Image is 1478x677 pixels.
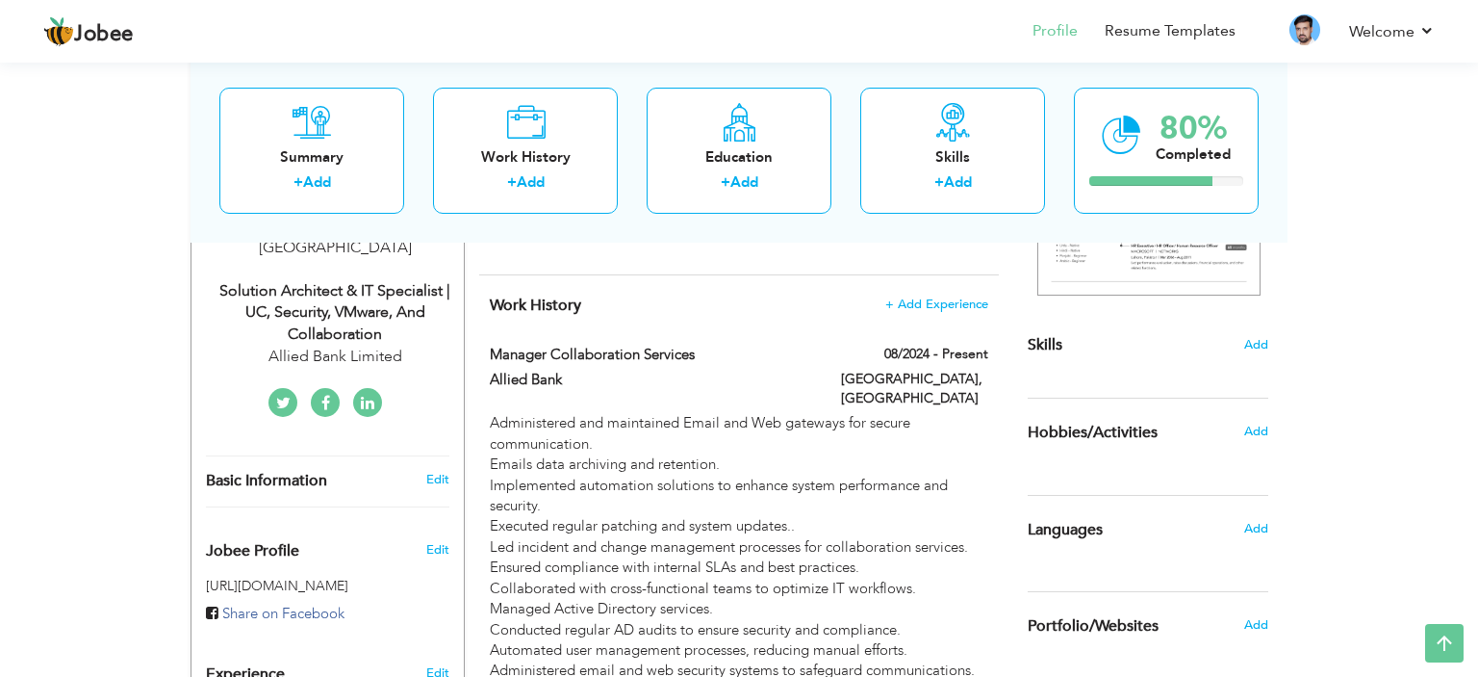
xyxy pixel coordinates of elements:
label: Allied Bank [490,370,813,390]
label: + [293,172,303,193]
div: Education [662,146,816,167]
a: Welcome [1349,20,1435,43]
label: [GEOGRAPHIC_DATA], [GEOGRAPHIC_DATA] [841,370,988,408]
label: + [934,172,944,193]
span: Work History [490,295,581,316]
a: Edit [426,471,449,488]
label: Manager Collaboration Services [490,345,813,365]
span: + Add Experience [885,298,988,311]
h4: This helps to show the companies you have worked for. [490,296,988,315]
div: Summary [235,146,389,167]
a: Add [517,172,545,192]
img: jobee.io [43,16,74,47]
div: Share your links of online work [1013,592,1283,660]
span: Hobbies/Activities [1028,425,1158,442]
span: Add [1244,520,1268,537]
div: Allied Bank Limited [206,346,464,368]
div: Share some of your professional and personal interests. [1013,399,1283,466]
span: Languages [1028,522,1103,539]
img: Profile Img [1289,14,1320,45]
a: Add [730,172,758,192]
h5: [URL][DOMAIN_NAME] [206,579,449,593]
label: + [721,172,730,193]
label: 08/2024 - Present [884,345,988,364]
span: Jobee [74,24,134,45]
div: Enhance your career by creating a custom URL for your Jobee public profile. [191,522,464,570]
div: Skills [876,146,1030,167]
span: Add [1244,336,1268,354]
span: Edit [426,541,449,559]
div: Solution Architect & IT Specialist | UC, Security, VMware, and Collaboration [206,280,464,347]
span: Skills [1028,334,1062,355]
span: Jobee Profile [206,543,299,560]
a: Profile [1032,20,1078,42]
a: Jobee [43,16,134,47]
div: Completed [1156,143,1231,164]
a: Add [944,172,972,192]
div: Show your familiar languages. [1028,495,1268,563]
a: Add [303,172,331,192]
div: Work History [448,146,602,167]
span: Basic Information [206,473,327,490]
label: + [507,172,517,193]
div: 80% [1156,112,1231,143]
span: Share on Facebook [222,604,344,623]
a: Resume Templates [1105,20,1236,42]
span: Add [1244,423,1268,440]
span: Add [1244,616,1268,634]
span: Portfolio/Websites [1028,618,1159,636]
